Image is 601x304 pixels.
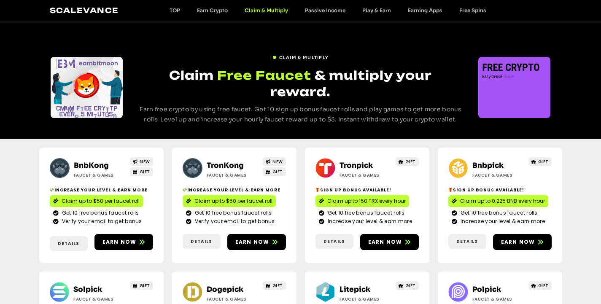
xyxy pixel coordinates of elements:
[493,234,552,250] a: Earn now
[315,187,419,193] h2: Sign Up Bonus Available!
[130,157,153,166] a: NEW
[340,161,373,170] a: Tronpick
[60,209,139,217] span: Get 10 free bonus faucet rolls
[315,234,353,249] a: Details
[340,296,392,302] h2: Faucet & Games
[451,7,495,13] a: Free Spins
[50,187,153,193] h2: Increase your level & earn more
[193,218,275,225] span: Verify your email to get bonus
[354,7,399,13] a: Play & Earn
[183,234,221,249] a: Details
[194,197,272,205] span: Claim up to $50 per faucet roll
[62,197,140,205] span: Claim up to $50 per faucet roll
[472,285,501,294] a: Polpick
[340,172,392,178] h2: Faucet & Games
[368,238,402,246] span: Earn now
[161,7,495,13] nav: Menu
[472,161,504,170] a: Bnbpick
[130,167,153,176] a: GIFT
[58,240,79,247] span: Details
[501,238,535,246] span: Earn now
[296,7,354,13] a: Passive Income
[270,68,431,99] span: & multiply your reward.
[73,296,126,302] h2: Faucet & Games
[102,238,137,246] span: Earn now
[51,57,123,118] div: Slides
[326,218,412,225] span: Increase your level & earn more
[183,195,276,207] a: Claim up to $50 per faucet roll
[323,238,345,245] span: Details
[460,197,545,205] span: Claim up to 0.225 BNB every hour
[396,281,419,290] a: GIFT
[183,188,187,192] img: 💸
[74,172,127,178] h2: Faucet & Games
[528,157,552,166] a: GIFT
[448,234,486,249] a: Details
[161,7,189,13] a: TOP
[60,218,142,225] span: Verify your email to get bonus
[227,234,286,250] a: Earn now
[327,197,406,205] span: Claim up to 150 TRX every hour
[448,188,453,192] img: 🎁
[272,169,283,175] span: GIFT
[189,7,236,13] a: Earn Crypto
[193,209,272,217] span: Get 10 free bonus faucet rolls
[396,157,419,166] a: GIFT
[50,195,143,207] a: Claim up to $50 per faucet roll
[207,161,244,170] a: TronKong
[140,282,150,289] span: GIFT
[236,7,296,13] a: Claim & Multiply
[399,7,451,13] a: Earning Apps
[279,54,329,61] span: Claim & Multiply
[458,218,545,225] span: Increase your level & earn more
[94,234,153,250] a: Earn now
[50,6,119,15] a: Scalevance
[183,187,286,193] h2: Increase your level & earn more
[538,159,549,165] span: GIFT
[272,51,329,61] a: Claim & Multiply
[538,282,549,289] span: GIFT
[263,281,286,290] a: GIFT
[73,285,102,294] a: Solpick
[74,161,109,170] a: BnbKong
[207,285,243,294] a: Dogepick
[140,159,150,165] span: NEW
[272,159,283,165] span: NEW
[458,209,538,217] span: Get 10 free bonus faucet rolls
[340,285,370,294] a: Litepick
[50,188,54,192] img: 💸
[456,238,478,245] span: Details
[191,238,212,245] span: Details
[207,296,259,302] h2: Faucet & Games
[217,67,311,83] span: Free Faucet
[528,281,552,290] a: GIFT
[360,234,419,250] a: Earn now
[448,195,548,207] a: Claim up to 0.225 BNB every hour
[405,282,416,289] span: GIFT
[478,57,550,118] div: Slides
[169,68,214,83] span: Claim
[448,187,552,193] h2: Sign Up Bonus Available!
[405,159,416,165] span: GIFT
[263,157,286,166] a: NEW
[138,105,463,125] p: Earn free crypto by using free faucet. Get 10 sign up bonus faucet rolls and play games to get mo...
[50,236,88,251] a: Details
[472,172,525,178] h2: Faucet & Games
[140,169,150,175] span: GIFT
[472,296,525,302] h2: Faucet & Games
[263,167,286,176] a: GIFT
[207,172,259,178] h2: Faucet & Games
[235,238,270,246] span: Earn now
[272,282,283,289] span: GIFT
[130,281,153,290] a: GIFT
[315,195,409,207] a: Claim up to 150 TRX every hour
[326,209,405,217] span: Get 10 free bonus faucet rolls
[315,188,320,192] img: 🎁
